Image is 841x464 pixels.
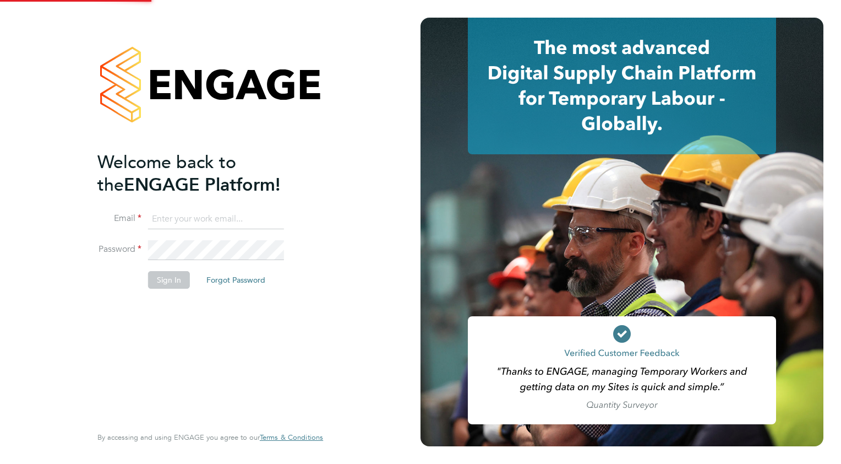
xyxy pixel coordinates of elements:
input: Enter your work email... [148,209,284,229]
h2: ENGAGE Platform! [97,151,312,196]
a: Terms & Conditions [260,433,323,442]
button: Forgot Password [198,271,274,289]
label: Password [97,244,141,255]
span: Terms & Conditions [260,433,323,442]
button: Sign In [148,271,190,289]
span: Welcome back to the [97,152,236,196]
label: Email [97,213,141,224]
span: By accessing and using ENGAGE you agree to our [97,433,323,442]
